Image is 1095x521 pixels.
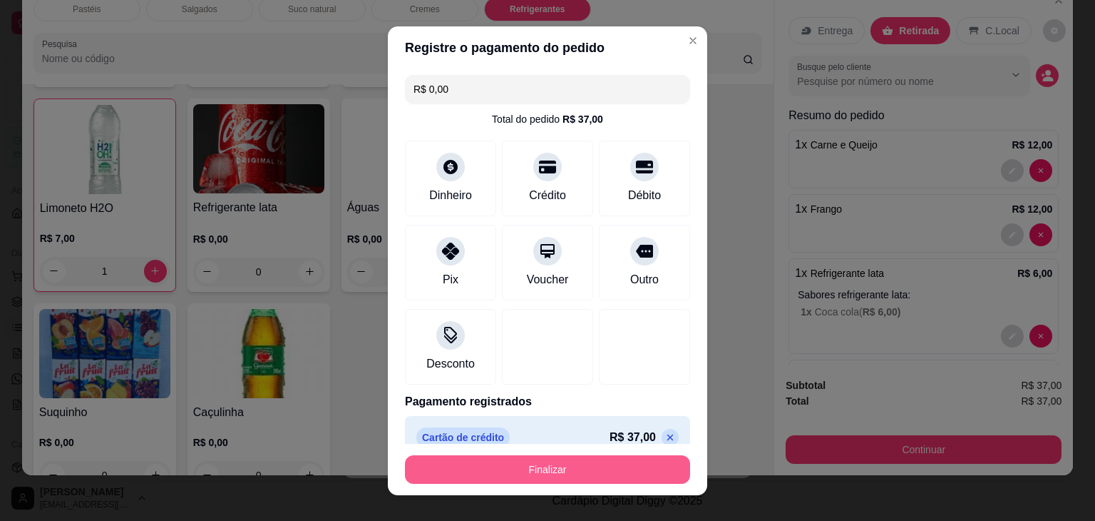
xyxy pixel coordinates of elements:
[405,455,690,484] button: Finalizar
[405,393,690,410] p: Pagamento registrados
[416,428,510,447] p: Cartão de crédito
[426,355,475,373] div: Desconto
[610,429,656,446] p: R$ 37,00
[630,271,659,288] div: Outro
[562,112,603,126] div: R$ 37,00
[527,271,569,288] div: Voucher
[388,26,707,69] header: Registre o pagamento do pedido
[492,112,603,126] div: Total do pedido
[413,75,682,103] input: Ex.: hambúrguer de cordeiro
[682,29,704,52] button: Close
[529,187,566,204] div: Crédito
[628,187,661,204] div: Débito
[443,271,458,288] div: Pix
[429,187,472,204] div: Dinheiro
